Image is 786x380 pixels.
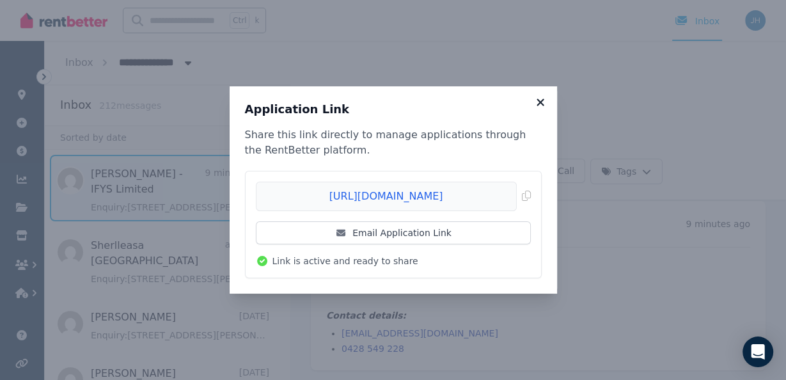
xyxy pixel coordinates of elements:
[272,255,418,267] span: Link is active and ready to share
[245,127,542,158] p: Share this link directly to manage applications through the RentBetter platform.
[743,336,773,367] div: Open Intercom Messenger
[256,182,531,211] button: [URL][DOMAIN_NAME]
[245,102,542,117] h3: Application Link
[256,221,531,244] a: Email Application Link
